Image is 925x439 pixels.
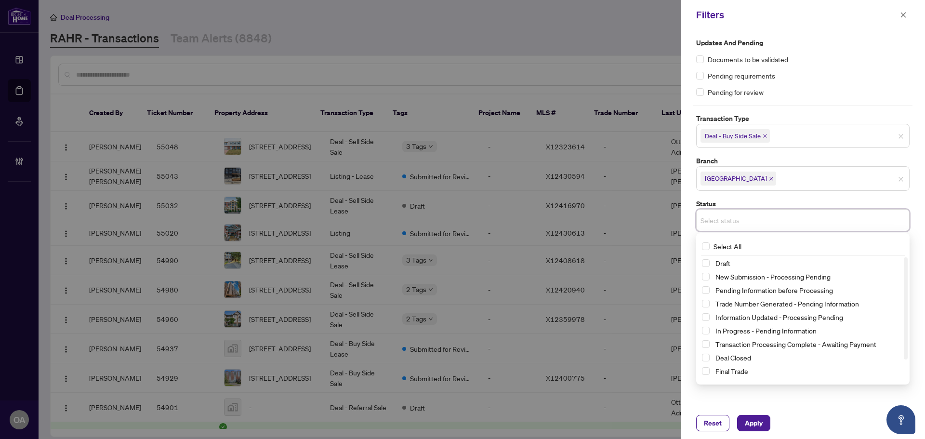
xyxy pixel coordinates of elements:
[708,87,764,97] span: Pending for review
[708,54,788,65] span: Documents to be validated
[702,340,710,348] span: Select Transaction Processing Complete - Awaiting Payment
[710,241,745,252] span: Select All
[702,259,710,267] span: Select Draft
[898,176,904,182] span: close
[702,367,710,375] span: Select Final Trade
[705,131,761,141] span: Deal - Buy Side Sale
[715,380,834,389] span: Deal Fell Through - Pending Information
[712,284,904,296] span: Pending Information before Processing
[769,176,774,181] span: close
[702,354,710,361] span: Select Deal Closed
[696,156,910,166] label: Branch
[715,272,831,281] span: New Submission - Processing Pending
[702,313,710,321] span: Select Information Updated - Processing Pending
[712,379,904,390] span: Deal Fell Through - Pending Information
[715,326,817,335] span: In Progress - Pending Information
[702,300,710,307] span: Select Trade Number Generated - Pending Information
[712,311,904,323] span: Information Updated - Processing Pending
[702,273,710,280] span: Select New Submission - Processing Pending
[715,340,876,348] span: Transaction Processing Complete - Awaiting Payment
[696,113,910,124] label: Transaction Type
[712,352,904,363] span: Deal Closed
[712,298,904,309] span: Trade Number Generated - Pending Information
[886,405,915,434] button: Open asap
[696,199,910,209] label: Status
[900,12,907,18] span: close
[702,327,710,334] span: Select In Progress - Pending Information
[763,133,767,138] span: close
[708,70,775,81] span: Pending requirements
[715,259,730,267] span: Draft
[715,286,833,294] span: Pending Information before Processing
[715,313,843,321] span: Information Updated - Processing Pending
[700,129,770,143] span: Deal - Buy Side Sale
[712,271,904,282] span: New Submission - Processing Pending
[737,415,770,431] button: Apply
[712,338,904,350] span: Transaction Processing Complete - Awaiting Payment
[704,415,722,431] span: Reset
[745,415,763,431] span: Apply
[898,133,904,139] span: close
[715,299,859,308] span: Trade Number Generated - Pending Information
[696,8,897,22] div: Filters
[700,172,776,185] span: Ottawa
[696,38,910,48] label: Updates and Pending
[705,173,767,183] span: [GEOGRAPHIC_DATA]
[702,286,710,294] span: Select Pending Information before Processing
[715,367,748,375] span: Final Trade
[715,353,751,362] span: Deal Closed
[696,415,729,431] button: Reset
[712,365,904,377] span: Final Trade
[712,325,904,336] span: In Progress - Pending Information
[712,257,904,269] span: Draft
